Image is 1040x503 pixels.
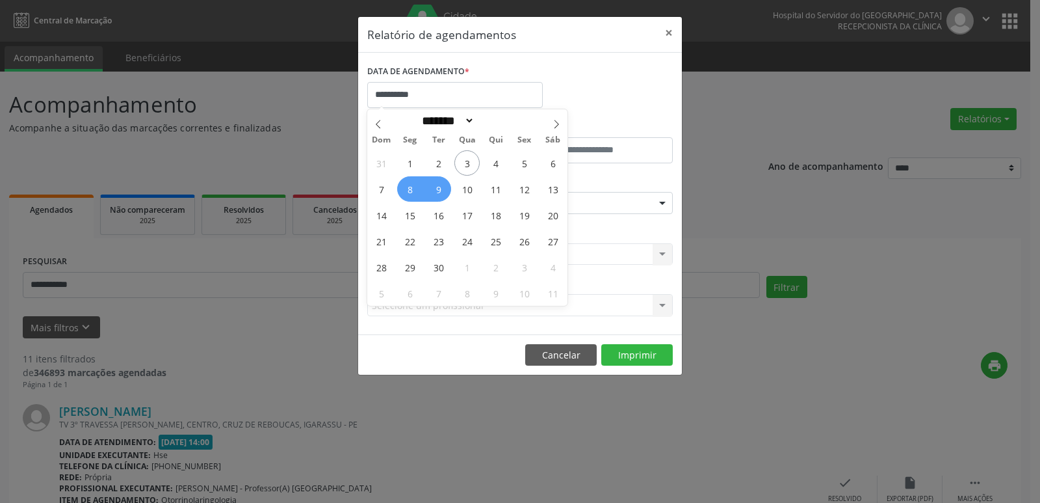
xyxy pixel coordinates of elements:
[426,150,451,176] span: Setembro 2, 2025
[454,254,480,280] span: Outubro 1, 2025
[397,228,422,254] span: Setembro 22, 2025
[482,136,510,144] span: Qui
[454,202,480,228] span: Setembro 17, 2025
[512,176,537,202] span: Setembro 12, 2025
[540,280,565,306] span: Outubro 11, 2025
[396,136,424,144] span: Seg
[426,228,451,254] span: Setembro 23, 2025
[512,150,537,176] span: Setembro 5, 2025
[474,114,517,128] input: Year
[397,176,422,202] span: Setembro 8, 2025
[512,254,537,280] span: Outubro 3, 2025
[512,280,537,306] span: Outubro 10, 2025
[454,150,480,176] span: Setembro 3, 2025
[540,176,565,202] span: Setembro 13, 2025
[426,254,451,280] span: Setembro 30, 2025
[369,228,394,254] span: Setembro 21, 2025
[656,17,682,49] button: Close
[369,150,394,176] span: Agosto 31, 2025
[397,254,422,280] span: Setembro 29, 2025
[540,202,565,228] span: Setembro 20, 2025
[397,202,422,228] span: Setembro 15, 2025
[512,228,537,254] span: Setembro 26, 2025
[483,176,508,202] span: Setembro 11, 2025
[454,280,480,306] span: Outubro 8, 2025
[483,228,508,254] span: Setembro 25, 2025
[454,228,480,254] span: Setembro 24, 2025
[540,150,565,176] span: Setembro 6, 2025
[417,114,474,128] select: Month
[426,176,451,202] span: Setembro 9, 2025
[512,202,537,228] span: Setembro 19, 2025
[369,176,394,202] span: Setembro 7, 2025
[540,254,565,280] span: Outubro 4, 2025
[453,136,482,144] span: Qua
[367,26,516,43] h5: Relatório de agendamentos
[369,280,394,306] span: Outubro 5, 2025
[483,254,508,280] span: Outubro 2, 2025
[454,176,480,202] span: Setembro 10, 2025
[525,344,597,366] button: Cancelar
[601,344,673,366] button: Imprimir
[510,136,539,144] span: Sex
[397,150,422,176] span: Setembro 1, 2025
[539,136,567,144] span: Sáb
[369,254,394,280] span: Setembro 28, 2025
[483,150,508,176] span: Setembro 4, 2025
[397,280,422,306] span: Outubro 6, 2025
[523,117,673,137] label: ATÉ
[369,202,394,228] span: Setembro 14, 2025
[483,202,508,228] span: Setembro 18, 2025
[426,202,451,228] span: Setembro 16, 2025
[483,280,508,306] span: Outubro 9, 2025
[424,136,453,144] span: Ter
[540,228,565,254] span: Setembro 27, 2025
[426,280,451,306] span: Outubro 7, 2025
[367,62,469,82] label: DATA DE AGENDAMENTO
[367,136,396,144] span: Dom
